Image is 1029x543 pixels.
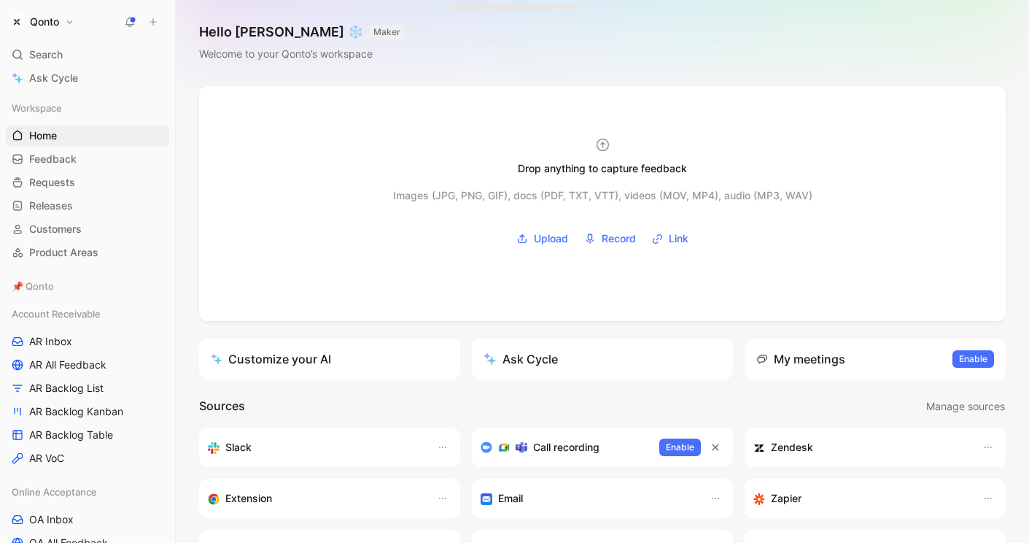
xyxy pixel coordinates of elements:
div: Welcome to your Qonto’s workspace [199,45,405,63]
span: AR All Feedback [29,358,106,372]
div: 📌 Qonto [6,275,169,301]
a: Ask Cycle [6,67,169,89]
div: Account ReceivableAR InboxAR All FeedbackAR Backlog ListAR Backlog KanbanAR Backlog TableAR VoC [6,303,169,469]
span: Account Receivable [12,307,101,321]
div: Online Acceptance [6,481,169,503]
div: My meetings [756,350,845,368]
h3: Call recording [533,439,599,456]
h1: Qonto [30,15,59,28]
a: Customers [6,218,169,240]
a: Feedback [6,148,169,170]
h3: Extension [225,490,272,507]
div: Search [6,44,169,66]
span: 📌 Qonto [12,279,54,293]
button: Record [579,228,641,250]
span: Ask Cycle [29,69,78,87]
a: AR VoC [6,447,169,469]
button: Ask Cycle [472,339,733,380]
div: Ask Cycle [484,350,558,368]
div: 📌 Qonto [6,275,169,297]
div: Forward emails to your feedback inbox [481,490,695,507]
span: AR Inbox [29,334,72,349]
a: Customize your AI [199,339,460,380]
a: AR Backlog List [6,377,169,399]
a: OA Inbox [6,509,169,531]
button: Enable [952,350,994,368]
span: Online Acceptance [12,485,97,499]
span: AR Backlog Table [29,428,113,442]
a: Home [6,125,169,147]
a: AR Inbox [6,331,169,353]
span: Workspace [12,101,62,115]
span: Requests [29,175,75,190]
h1: Hello [PERSON_NAME] ❄️ [199,23,405,41]
span: Manage sources [926,398,1005,415]
div: Workspace [6,97,169,119]
span: Home [29,128,57,143]
a: AR Backlog Table [6,424,169,446]
span: Record [602,230,636,247]
div: Capture feedback from anywhere on the web [208,490,422,507]
span: Releases [29,199,73,213]
div: Images (JPG, PNG, GIF), docs (PDF, TXT, VTT), videos (MOV, MP4), audio (MP3, WAV) [393,187,812,204]
span: AR Backlog Kanban [29,404,123,419]
button: Enable [659,439,701,456]
a: AR All Feedback [6,354,169,376]
span: Customers [29,222,82,236]
span: AR VoC [29,451,64,466]
span: Search [29,46,63,63]
span: Upload [534,230,568,247]
a: Product Areas [6,242,169,263]
span: Enable [666,440,694,455]
div: Record & transcribe meetings from Zoom, Meet & Teams. [481,439,648,456]
h2: Sources [199,397,245,416]
h3: Zendesk [771,439,813,456]
div: Capture feedback from thousands of sources with Zapier (survey results, recordings, sheets, etc). [753,490,968,507]
button: MAKER [369,25,405,39]
span: Product Areas [29,245,98,260]
button: Upload [511,228,573,250]
a: AR Backlog Kanban [6,401,169,423]
button: Manage sources [925,397,1006,416]
span: AR Backlog List [29,381,104,396]
button: Link [647,228,694,250]
div: Sync customers and create docs [753,439,968,456]
span: Enable [959,352,987,366]
div: Sync your customers, send feedback and get updates in Slack [208,439,422,456]
h3: Email [498,490,523,507]
h3: Zapier [771,490,801,507]
a: Releases [6,195,169,217]
div: Drop anything to capture feedback [518,160,687,177]
button: QontoQonto [6,12,78,32]
img: Qonto [9,15,24,29]
h3: Slack [225,439,252,456]
div: Account Receivable [6,303,169,325]
div: Customize your AI [211,350,331,368]
span: Link [669,230,688,247]
a: Requests [6,172,169,193]
span: Feedback [29,152,77,166]
span: OA Inbox [29,512,74,527]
